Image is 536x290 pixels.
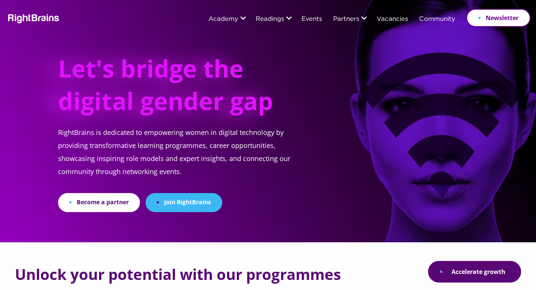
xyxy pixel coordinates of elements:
[466,9,530,27] a: Newsletter
[208,16,238,23] a: Academy
[15,266,341,283] h2: Unlock your potential with our programmes
[146,193,222,212] a: Join RightBrains
[377,16,408,23] a: Vacancies
[301,16,322,23] a: Events
[419,16,455,23] a: Community
[58,126,308,193] p: RightBrains is dedicated to empowering women in digital technology by providing transformative le...
[333,16,359,23] a: Partners
[58,52,281,126] h1: Let's bridge the digital gender gap
[428,261,521,283] a: Accelerate growth
[256,16,284,23] a: Readings
[6,13,60,23] img: Rightbrains
[58,193,140,212] a: Become a partner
